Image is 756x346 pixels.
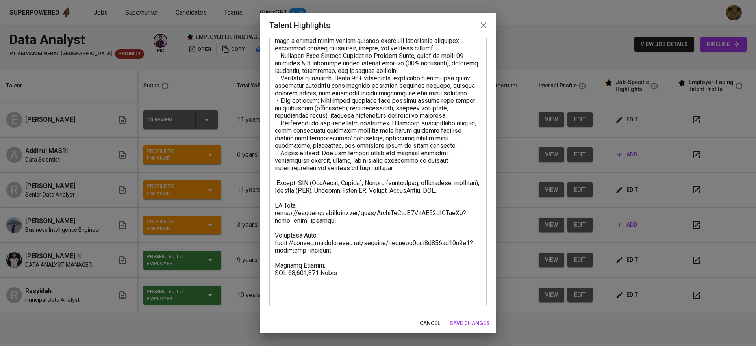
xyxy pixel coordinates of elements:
textarea: - 8+ lorem ip dolorsitam co adip elitseddo, eiusmod tempori, utl etdolore, magn a enimad minim ve... [275,30,481,299]
span: save changes [450,318,490,328]
button: save changes [447,316,493,331]
span: cancel [420,318,440,328]
button: cancel [417,316,443,331]
h2: Talent Highlights [269,19,487,32]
